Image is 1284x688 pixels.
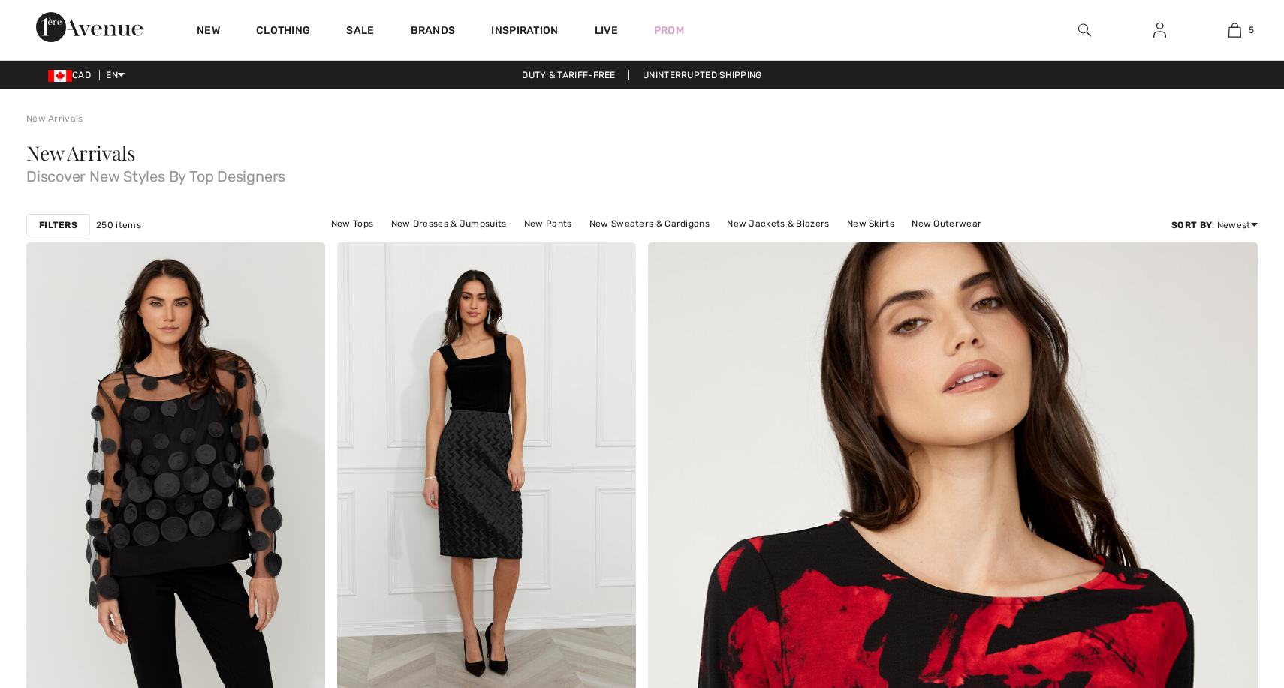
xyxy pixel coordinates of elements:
[1249,23,1254,37] span: 5
[384,214,514,233] a: New Dresses & Jumpsuits
[1078,21,1091,39] img: search the website
[324,214,381,233] a: New Tops
[36,12,143,42] img: 1ère Avenue
[1141,21,1178,40] a: Sign In
[1186,575,1269,613] iframe: Opens a widget where you can chat to one of our agents
[1171,220,1212,230] strong: Sort By
[1153,21,1166,39] img: My Info
[839,214,902,233] a: New Skirts
[582,214,717,233] a: New Sweaters & Cardigans
[1198,21,1271,39] a: 5
[96,218,141,232] span: 250 items
[595,23,618,38] a: Live
[106,70,125,80] span: EN
[256,24,310,40] a: Clothing
[346,24,374,40] a: Sale
[39,218,77,232] strong: Filters
[26,113,83,124] a: New Arrivals
[48,70,97,80] span: CAD
[491,24,558,40] span: Inspiration
[48,70,72,82] img: Canadian Dollar
[1171,218,1258,232] div: : Newest
[26,163,1258,184] span: Discover New Styles By Top Designers
[411,24,456,40] a: Brands
[904,214,989,233] a: New Outerwear
[26,140,135,166] span: New Arrivals
[654,23,684,38] a: Prom
[197,24,220,40] a: New
[719,214,836,233] a: New Jackets & Blazers
[1228,21,1241,39] img: My Bag
[517,214,580,233] a: New Pants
